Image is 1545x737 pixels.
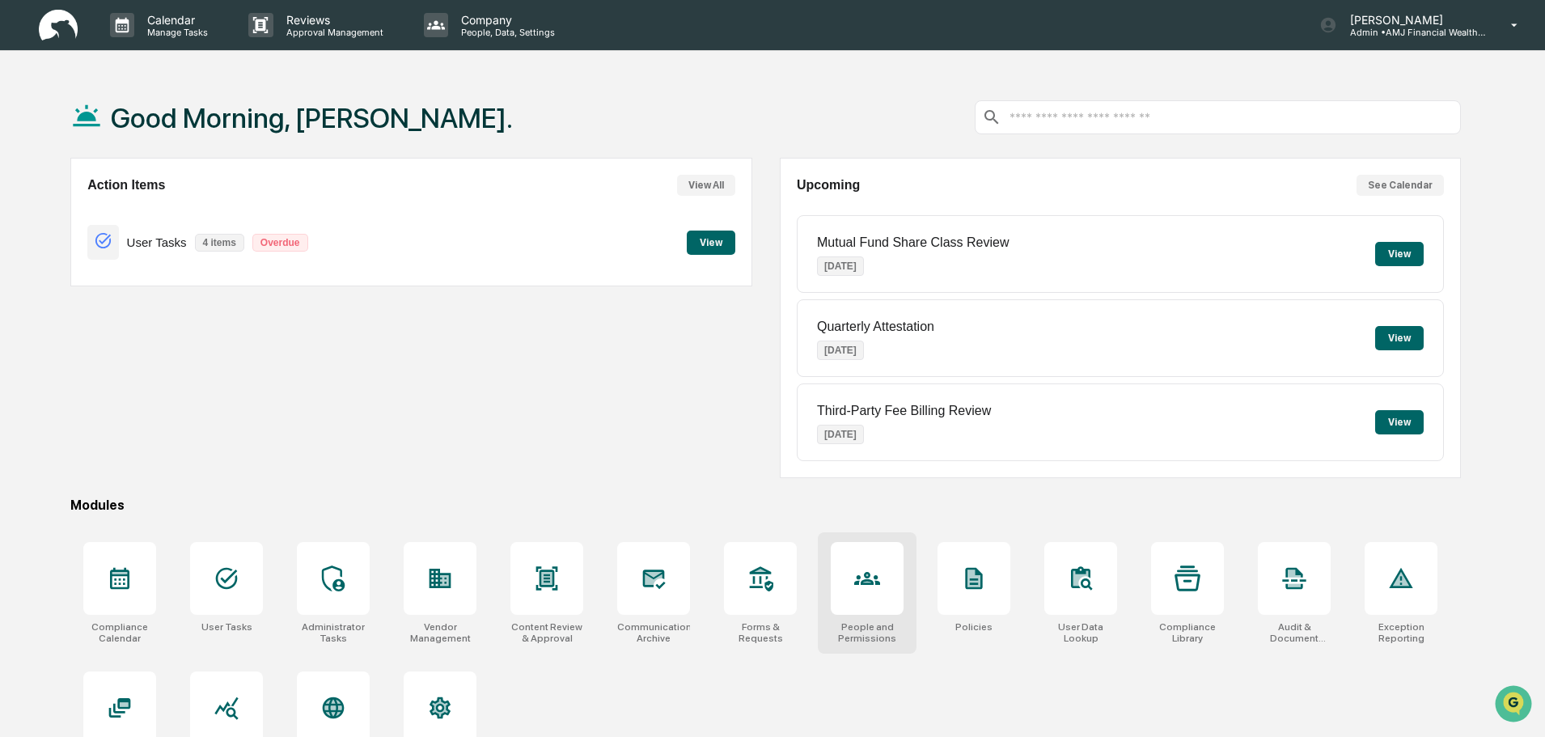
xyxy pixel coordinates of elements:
p: Mutual Fund Share Class Review [817,235,1009,250]
p: Manage Tasks [134,27,216,38]
h2: Action Items [87,178,165,193]
p: Reviews [273,13,392,27]
div: Start new chat [55,124,265,140]
a: 🗄️Attestations [111,197,207,227]
div: 🗄️ [117,205,130,218]
p: Quarterly Attestation [817,320,934,334]
p: Company [448,13,563,27]
p: Overdue [252,234,308,252]
div: User Tasks [201,621,252,633]
button: View [687,231,735,255]
p: Admin • AMJ Financial Wealth Management [1337,27,1488,38]
div: We're available if you need us! [55,140,205,153]
div: Policies [955,621,993,633]
p: Calendar [134,13,216,27]
div: Exception Reporting [1365,621,1437,644]
span: Preclearance [32,204,104,220]
div: Audit & Document Logs [1258,621,1331,644]
button: See Calendar [1357,175,1444,196]
button: View [1375,242,1424,266]
h1: Good Morning, [PERSON_NAME]. [111,102,513,134]
a: 🖐️Preclearance [10,197,111,227]
p: 4 items [195,234,244,252]
div: User Data Lookup [1044,621,1117,644]
button: Start new chat [275,129,294,148]
div: Vendor Management [404,621,476,644]
span: Data Lookup [32,235,102,251]
p: Approval Management [273,27,392,38]
div: 🔎 [16,236,29,249]
iframe: Open customer support [1493,684,1537,727]
p: User Tasks [127,235,187,249]
div: Forms & Requests [724,621,797,644]
p: [DATE] [817,425,864,444]
p: [PERSON_NAME] [1337,13,1488,27]
span: Pylon [161,274,196,286]
button: View [1375,326,1424,350]
div: Modules [70,498,1461,513]
img: 1746055101610-c473b297-6a78-478c-a979-82029cc54cd1 [16,124,45,153]
div: Communications Archive [617,621,690,644]
p: How can we help? [16,34,294,60]
p: [DATE] [817,341,864,360]
div: Compliance Library [1151,621,1224,644]
a: 🔎Data Lookup [10,228,108,257]
a: Powered byPylon [114,273,196,286]
h2: Upcoming [797,178,860,193]
p: People, Data, Settings [448,27,563,38]
div: Content Review & Approval [510,621,583,644]
span: Attestations [133,204,201,220]
button: View All [677,175,735,196]
div: Compliance Calendar [83,621,156,644]
button: View [1375,410,1424,434]
div: People and Permissions [831,621,904,644]
div: Administrator Tasks [297,621,370,644]
img: logo [39,10,78,41]
p: Third-Party Fee Billing Review [817,404,991,418]
div: 🖐️ [16,205,29,218]
p: [DATE] [817,256,864,276]
a: View [687,234,735,249]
